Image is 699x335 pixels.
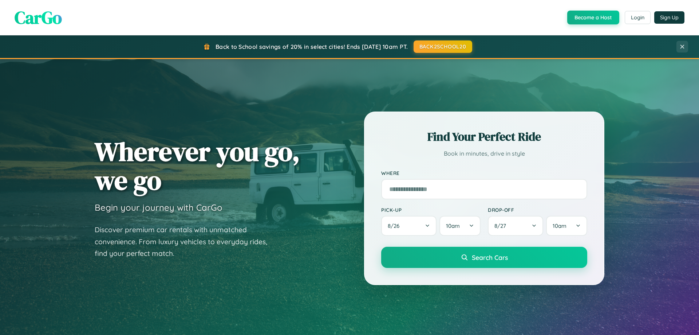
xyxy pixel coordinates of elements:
label: Pick-up [381,207,481,213]
button: Search Cars [381,247,587,268]
h3: Begin your journey with CarGo [95,202,222,213]
h1: Wherever you go, we go [95,137,300,195]
button: Become a Host [567,11,619,24]
button: Sign Up [654,11,684,24]
span: CarGo [15,5,62,30]
button: 10am [439,216,481,236]
label: Drop-off [488,207,587,213]
span: 8 / 27 [494,222,510,229]
p: Book in minutes, drive in style [381,148,587,159]
button: 8/26 [381,216,437,236]
span: 10am [553,222,566,229]
button: 10am [546,216,587,236]
span: Search Cars [472,253,508,261]
h2: Find Your Perfect Ride [381,129,587,145]
label: Where [381,170,587,176]
button: 8/27 [488,216,543,236]
button: BACK2SCHOOL20 [414,40,472,53]
p: Discover premium car rentals with unmatched convenience. From luxury vehicles to everyday rides, ... [95,224,277,260]
button: Login [625,11,651,24]
span: 10am [446,222,460,229]
span: Back to School savings of 20% in select cities! Ends [DATE] 10am PT. [216,43,408,50]
span: 8 / 26 [388,222,403,229]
